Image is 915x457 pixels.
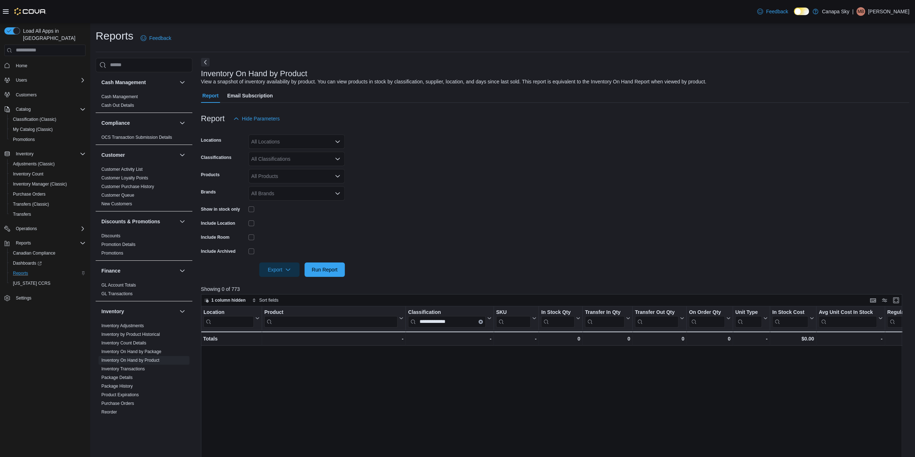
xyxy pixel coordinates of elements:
button: Finance [178,266,187,275]
span: Promotions [101,250,123,256]
span: Customer Queue [101,192,134,198]
a: Transfers (Classic) [10,200,52,209]
button: Open list of options [335,139,340,145]
label: Locations [201,137,221,143]
span: Customer Loyalty Points [101,175,148,181]
a: Reports [10,269,31,278]
a: Customer Activity List [101,167,143,172]
button: Classification (Classic) [7,114,88,124]
button: Operations [1,224,88,234]
a: OCS Transaction Submission Details [101,135,172,140]
a: Dashboards [10,259,45,268]
button: Sort fields [249,296,281,305]
span: Canadian Compliance [13,250,55,256]
a: Customers [13,91,40,99]
a: Dashboards [7,258,88,268]
button: Compliance [101,119,177,127]
span: Reports [10,269,86,278]
div: Classification [408,309,486,316]
span: Inventory Adjustments [101,323,144,329]
div: Classification [408,309,486,327]
span: OCS Transaction Submission Details [101,134,172,140]
h3: Cash Management [101,79,146,86]
a: Purchase Orders [10,190,49,198]
a: [US_STATE] CCRS [10,279,53,288]
span: Adjustments (Classic) [13,161,55,167]
label: Include Location [201,220,235,226]
button: Reports [7,268,88,278]
span: Inventory by Product Historical [101,332,160,337]
span: Dashboards [13,260,42,266]
button: Next [201,58,210,67]
button: Operations [13,224,40,233]
div: - [264,334,403,343]
span: Catalog [16,106,31,112]
button: Transfers [7,209,88,219]
input: Dark Mode [794,8,809,15]
button: Inventory [13,150,36,158]
button: Catalog [13,105,33,114]
a: Transfers [10,210,34,219]
a: Cash Out Details [101,103,134,108]
span: Inventory Count Details [101,340,146,346]
a: Inventory Count [10,170,46,178]
button: Open list of options [335,156,340,162]
div: Compliance [96,133,192,145]
label: Include Archived [201,248,235,254]
button: Inventory Count [7,169,88,179]
h3: Discounts & Promotions [101,218,160,225]
span: Hide Parameters [242,115,280,122]
span: 1 column hidden [211,297,246,303]
div: In Stock Cost [772,309,808,316]
button: Clear input [479,319,483,324]
span: Package Details [101,375,133,380]
p: | [852,7,854,16]
button: In Stock Cost [772,309,814,327]
a: Customer Queue [101,193,134,198]
span: Report [202,88,219,103]
button: Transfer Out Qty [635,309,684,327]
span: Feedback [149,35,171,42]
div: In Stock Qty [541,309,575,316]
span: Cash Out Details [101,102,134,108]
div: On Order Qty [689,309,725,316]
button: 1 column hidden [201,296,248,305]
a: Promotions [101,251,123,256]
button: Finance [101,267,177,274]
button: Users [13,76,30,84]
label: Products [201,172,220,178]
button: Enter fullscreen [892,296,900,305]
button: Compliance [178,119,187,127]
span: My Catalog (Classic) [13,127,53,132]
div: Discounts & Promotions [96,232,192,260]
a: Settings [13,294,34,302]
span: Inventory Manager (Classic) [10,180,86,188]
span: Reports [13,270,28,276]
span: Transfers [10,210,86,219]
button: Promotions [7,134,88,145]
div: 0 [541,334,580,343]
a: Customer Purchase History [101,184,154,189]
span: Inventory Count [10,170,86,178]
span: Home [16,63,27,69]
span: Discounts [101,233,120,239]
div: Transfer In Qty [585,309,625,327]
span: Transfers [13,211,31,217]
span: Promotions [13,137,35,142]
button: ClassificationClear input [408,309,491,327]
span: Inventory On Hand by Package [101,349,161,355]
span: Load All Apps in [GEOGRAPHIC_DATA] [20,27,86,42]
button: Catalog [1,104,88,114]
span: Package History [101,383,133,389]
button: Cash Management [178,78,187,87]
a: Inventory Adjustments [101,323,144,328]
span: Inventory Count [13,171,44,177]
span: Cash Management [101,94,138,100]
a: Promotions [10,135,38,144]
button: Avg Unit Cost In Stock [819,309,882,327]
span: Export [264,262,295,277]
a: Purchase Orders [101,401,134,406]
div: Totals [203,334,260,343]
label: Classifications [201,155,232,160]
